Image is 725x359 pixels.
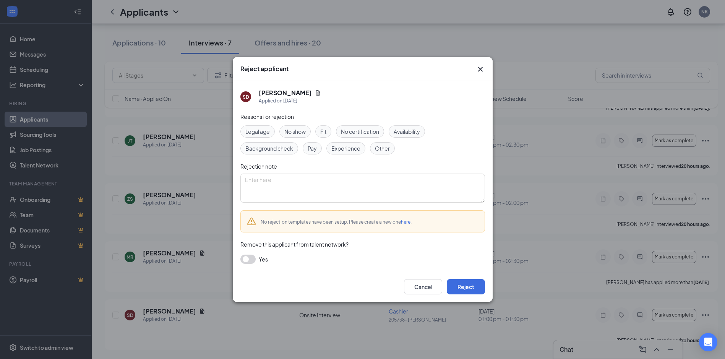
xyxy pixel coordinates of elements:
span: No rejection templates have been setup. Please create a new one . [261,219,412,225]
span: Experience [331,144,360,153]
span: Availability [394,127,420,136]
span: Legal age [245,127,270,136]
h5: [PERSON_NAME] [259,89,312,97]
span: Fit [320,127,326,136]
h3: Reject applicant [240,65,289,73]
span: Reasons for rejection [240,113,294,120]
span: Remove this applicant from talent network? [240,241,349,248]
span: Other [375,144,390,153]
button: Close [476,65,485,74]
svg: Warning [247,217,256,226]
span: No show [284,127,306,136]
a: here [401,219,410,225]
div: Open Intercom Messenger [699,333,717,351]
svg: Cross [476,65,485,74]
span: Rejection note [240,163,277,170]
span: Yes [259,255,268,264]
span: Background check [245,144,293,153]
div: Applied on [DATE] [259,97,321,105]
div: SD [242,94,249,100]
button: Cancel [404,279,442,294]
button: Reject [447,279,485,294]
span: Pay [308,144,317,153]
svg: Document [315,90,321,96]
span: No certification [341,127,379,136]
